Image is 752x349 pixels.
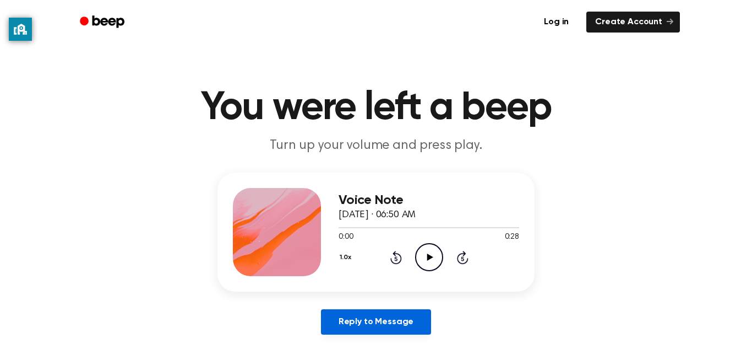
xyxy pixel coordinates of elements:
[586,12,680,33] a: Create Account
[321,309,431,335] a: Reply to Message
[533,9,580,35] a: Log in
[339,193,519,208] h3: Voice Note
[72,12,134,33] a: Beep
[505,232,519,243] span: 0:28
[339,232,353,243] span: 0:00
[94,88,658,128] h1: You were left a beep
[339,210,416,220] span: [DATE] · 06:50 AM
[9,18,32,41] button: privacy banner
[339,248,355,267] button: 1.0x
[165,137,587,155] p: Turn up your volume and press play.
